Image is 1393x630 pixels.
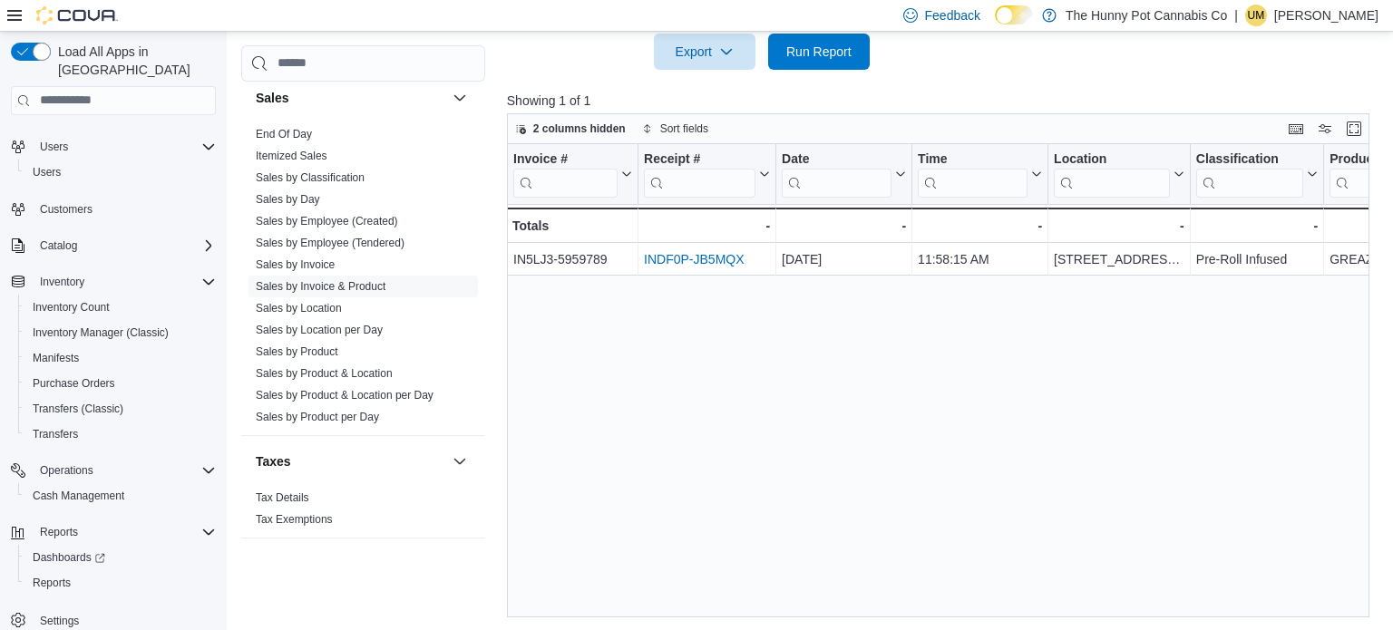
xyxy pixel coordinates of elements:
[782,150,891,168] div: Date
[25,161,68,183] a: Users
[660,121,708,136] span: Sort fields
[40,238,77,253] span: Catalog
[513,248,632,270] div: IN5LJ3-5959789
[449,451,471,472] button: Taxes
[768,34,870,70] button: Run Report
[1066,5,1227,26] p: The Hunny Pot Cannabis Co
[51,43,216,79] span: Load All Apps in [GEOGRAPHIC_DATA]
[241,123,485,435] div: Sales
[256,302,342,315] a: Sales by Location
[1285,118,1307,140] button: Keyboard shortcuts
[40,202,93,217] span: Customers
[25,485,132,507] a: Cash Management
[25,398,216,420] span: Transfers (Classic)
[256,214,398,228] span: Sales by Employee (Created)
[918,248,1042,270] div: 11:58:15 AM
[256,410,379,424] span: Sales by Product per Day
[25,485,216,507] span: Cash Management
[1054,150,1184,197] button: Location
[25,572,216,594] span: Reports
[18,371,223,396] button: Purchase Orders
[33,576,71,590] span: Reports
[449,87,471,109] button: Sales
[25,373,122,394] a: Purchase Orders
[635,118,716,140] button: Sort fields
[33,521,85,543] button: Reports
[40,463,93,478] span: Operations
[995,5,1033,24] input: Dark Mode
[256,127,312,141] span: End Of Day
[40,614,79,628] span: Settings
[25,296,117,318] a: Inventory Count
[25,322,216,344] span: Inventory Manager (Classic)
[33,235,216,257] span: Catalog
[644,150,755,197] div: Receipt # URL
[782,248,906,270] div: [DATE]
[513,150,632,197] button: Invoice #
[256,512,333,527] span: Tax Exemptions
[256,344,338,359] span: Sales by Product
[256,171,365,184] a: Sales by Classification
[256,367,393,380] a: Sales by Product & Location
[40,140,68,154] span: Users
[256,366,393,381] span: Sales by Product & Location
[1054,215,1184,237] div: -
[256,452,291,470] h3: Taxes
[33,198,216,220] span: Customers
[25,547,216,568] span: Dashboards
[1196,248,1318,270] div: Pre-Roll Infused
[33,460,216,481] span: Operations
[513,150,618,168] div: Invoice #
[256,411,379,423] a: Sales by Product per Day
[25,347,86,369] a: Manifests
[1343,118,1365,140] button: Enter fullscreen
[18,295,223,320] button: Inventory Count
[918,215,1042,237] div: -
[256,324,383,336] a: Sales by Location per Day
[241,487,485,538] div: Taxes
[18,570,223,596] button: Reports
[33,325,169,340] span: Inventory Manager (Classic)
[18,160,223,185] button: Users
[256,513,333,526] a: Tax Exemptions
[644,150,755,168] div: Receipt #
[1274,5,1378,26] p: [PERSON_NAME]
[665,34,745,70] span: Export
[256,388,433,402] span: Sales by Product & Location per Day
[1196,150,1303,197] div: Classification
[925,6,980,24] span: Feedback
[4,269,223,295] button: Inventory
[1054,150,1170,168] div: Location
[918,150,1042,197] button: Time
[40,525,78,539] span: Reports
[4,196,223,222] button: Customers
[25,373,216,394] span: Purchase Orders
[995,24,996,25] span: Dark Mode
[1196,215,1318,237] div: -
[256,150,327,162] a: Itemized Sales
[782,215,906,237] div: -
[25,398,131,420] a: Transfers (Classic)
[18,422,223,447] button: Transfers
[256,279,385,294] span: Sales by Invoice & Product
[1054,248,1184,270] div: [STREET_ADDRESS][PERSON_NAME][PERSON_NAME]
[918,150,1028,168] div: Time
[18,396,223,422] button: Transfers (Classic)
[1248,5,1265,26] span: UM
[256,89,289,107] h3: Sales
[33,271,92,293] button: Inventory
[256,345,338,358] a: Sales by Product
[25,347,216,369] span: Manifests
[1196,150,1303,168] div: Classification
[1234,5,1238,26] p: |
[256,257,335,272] span: Sales by Invoice
[1245,5,1267,26] div: Uldarico Maramo
[1054,150,1170,197] div: Location
[25,322,176,344] a: Inventory Manager (Classic)
[508,118,633,140] button: 2 columns hidden
[4,519,223,545] button: Reports
[256,280,385,293] a: Sales by Invoice & Product
[25,296,216,318] span: Inventory Count
[25,572,78,594] a: Reports
[33,489,124,503] span: Cash Management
